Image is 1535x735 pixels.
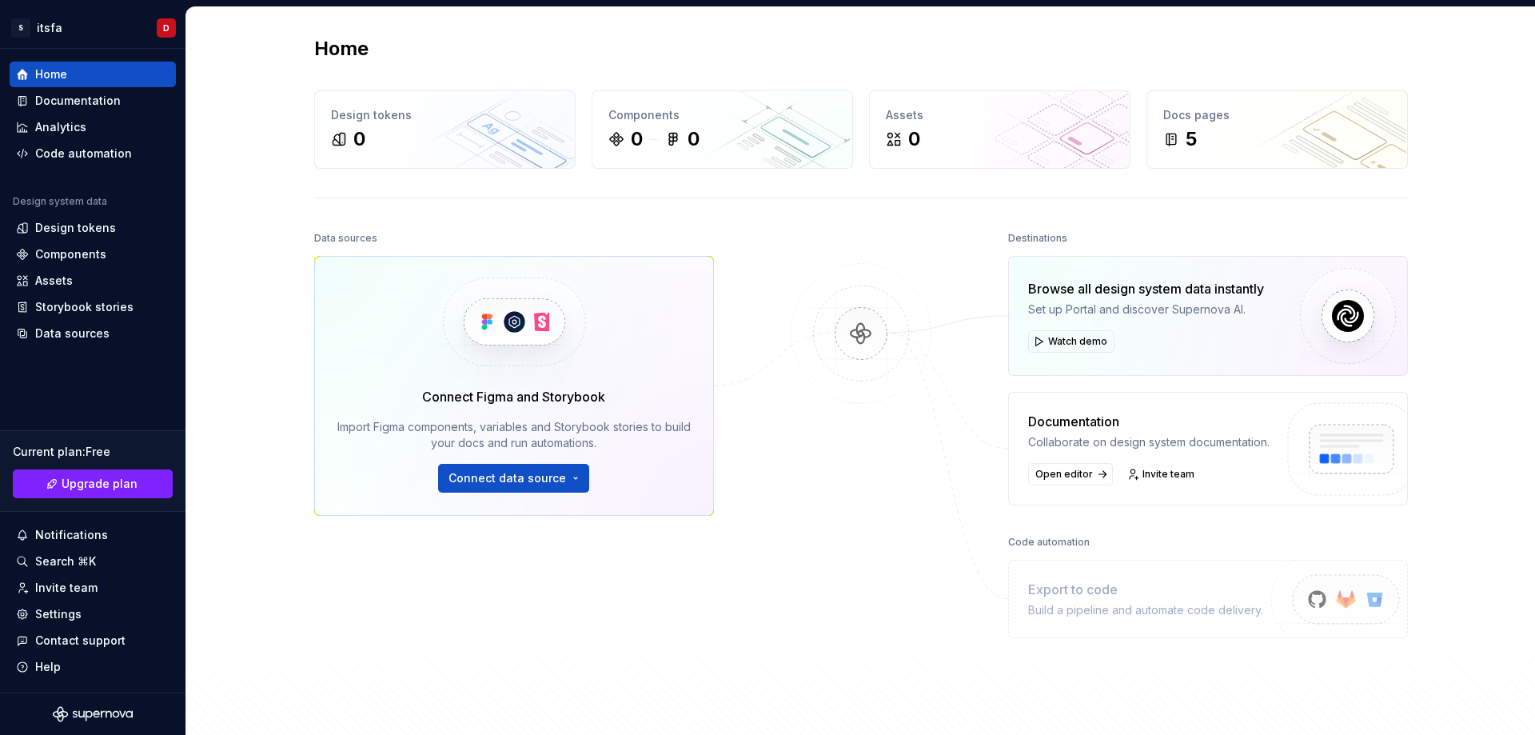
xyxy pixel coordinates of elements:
[11,18,30,38] div: S
[314,227,377,250] div: Data sources
[62,476,138,492] span: Upgrade plan
[1163,107,1391,123] div: Docs pages
[1008,531,1090,553] div: Code automation
[1028,412,1270,431] div: Documentation
[35,146,132,162] div: Code automation
[1028,330,1114,353] button: Watch demo
[10,62,176,87] a: Home
[10,268,176,294] a: Assets
[53,706,133,722] svg: Supernova Logo
[1028,580,1263,599] div: Export to code
[163,22,169,34] div: D
[886,107,1114,123] div: Assets
[35,220,116,236] div: Design tokens
[608,107,836,123] div: Components
[592,90,853,169] a: Components00
[35,119,86,135] div: Analytics
[35,246,106,262] div: Components
[869,90,1130,169] a: Assets0
[438,464,589,493] button: Connect data source
[10,522,176,548] button: Notifications
[449,470,566,486] span: Connect data source
[1186,126,1197,152] div: 5
[908,126,920,152] div: 0
[631,126,643,152] div: 0
[10,654,176,680] button: Help
[1028,602,1263,618] div: Build a pipeline and automate code delivery.
[1142,468,1194,481] span: Invite team
[10,215,176,241] a: Design tokens
[1028,279,1264,298] div: Browse all design system data instantly
[337,419,691,451] div: Import Figma components, variables and Storybook stories to build your docs and run automations.
[13,195,107,208] div: Design system data
[10,114,176,140] a: Analytics
[10,321,176,346] a: Data sources
[314,36,369,62] h2: Home
[35,606,82,622] div: Settings
[1122,463,1202,485] a: Invite team
[13,444,173,460] div: Current plan : Free
[35,299,134,315] div: Storybook stories
[35,553,96,569] div: Search ⌘K
[10,575,176,601] a: Invite team
[35,527,108,543] div: Notifications
[13,469,173,498] button: Upgrade plan
[1048,335,1107,348] span: Watch demo
[10,242,176,267] a: Components
[688,126,700,152] div: 0
[1035,468,1093,481] span: Open editor
[1028,434,1270,450] div: Collaborate on design system documentation.
[10,88,176,114] a: Documentation
[10,549,176,574] button: Search ⌘K
[35,273,73,289] div: Assets
[10,628,176,653] button: Contact support
[353,126,365,152] div: 0
[35,633,126,649] div: Contact support
[35,66,67,82] div: Home
[35,580,98,596] div: Invite team
[422,387,605,406] div: Connect Figma and Storybook
[331,107,559,123] div: Design tokens
[10,141,176,166] a: Code automation
[1028,302,1264,318] div: Set up Portal and discover Supernova AI.
[1028,463,1113,485] a: Open editor
[314,90,576,169] a: Design tokens0
[1008,227,1067,250] div: Destinations
[37,20,62,36] div: itsfa
[1146,90,1408,169] a: Docs pages5
[35,93,121,109] div: Documentation
[35,659,61,675] div: Help
[10,294,176,320] a: Storybook stories
[35,326,110,342] div: Data sources
[3,10,182,45] button: SitsfaD
[10,601,176,627] a: Settings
